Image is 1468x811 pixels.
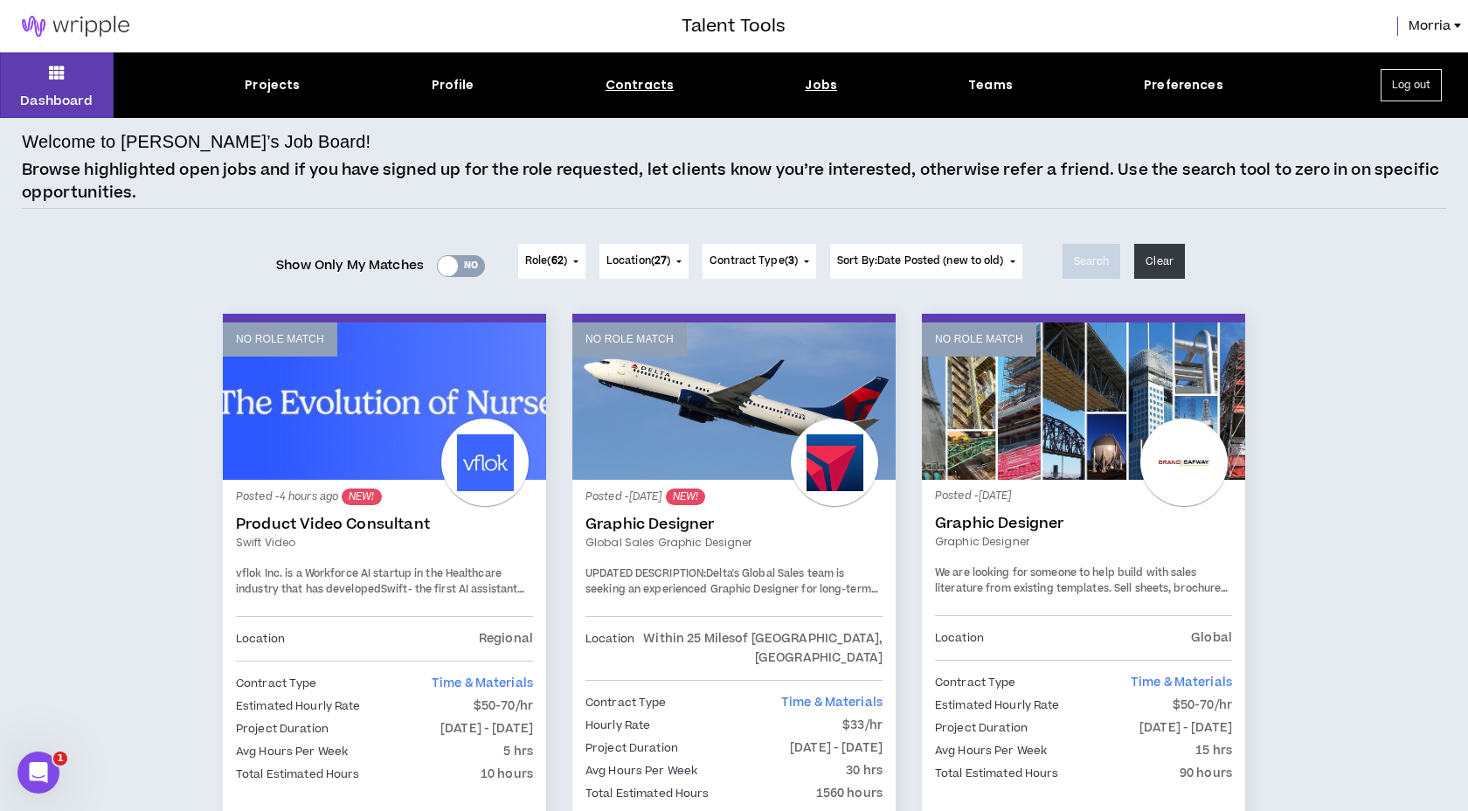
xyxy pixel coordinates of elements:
a: No Role Match [572,322,896,480]
p: Global [1191,628,1232,648]
span: Time & Materials [781,694,883,711]
button: Log out [1381,69,1442,101]
p: Avg Hours Per Week [236,742,348,761]
p: 5 hrs [503,742,533,761]
span: Sort By: Date Posted (new to old) [837,253,1004,268]
span: Time & Materials [432,675,533,692]
p: Dashboard [20,92,93,110]
p: Location [236,629,285,648]
p: Browse highlighted open jobs and if you have signed up for the role requested, let clients know y... [22,159,1446,204]
p: No Role Match [236,331,324,348]
span: Role ( ) [525,253,567,269]
button: Contract Type(3) [703,244,816,279]
p: Regional [479,629,533,648]
p: Total Estimated Hours [935,764,1059,783]
div: Contracts [606,76,674,94]
div: Profile [432,76,474,94]
p: Posted - [DATE] [935,489,1232,504]
p: Posted - [DATE] [585,489,883,505]
sup: NEW! [666,489,705,505]
a: Product Video Consultant [236,516,533,533]
h4: Welcome to [PERSON_NAME]’s Job Board! [22,128,370,155]
p: Project Duration [935,718,1028,738]
iframe: Intercom live chat [17,752,59,794]
span: Delta's Global Sales team is seeking an experienced Graphic Designer for long-term contract suppo... [585,566,881,658]
a: No Role Match [223,322,546,480]
span: 1 [53,752,67,766]
p: Contract Type [585,693,667,712]
p: Avg Hours Per Week [935,741,1047,760]
p: 1560 hours [816,784,883,803]
p: 30 hrs [846,761,883,780]
p: [DATE] - [DATE] [790,738,883,758]
p: Contract Type [935,673,1016,692]
p: Total Estimated Hours [585,784,710,803]
button: Clear [1134,244,1185,279]
p: Location [585,629,634,668]
button: Location(27) [599,244,689,279]
a: Graphic Designer [935,534,1232,550]
a: No Role Match [922,322,1245,480]
strong: UPDATED DESCRIPTION: [585,566,706,581]
p: 10 hours [481,765,533,784]
p: Total Estimated Hours [236,765,360,784]
span: 62 [551,253,564,268]
p: Estimated Hourly Rate [935,696,1060,715]
sup: NEW! [342,489,381,505]
span: Location ( ) [606,253,670,269]
p: Contract Type [236,674,317,693]
p: Within 25 Miles of [GEOGRAPHIC_DATA], [GEOGRAPHIC_DATA] [634,629,883,668]
p: $50-70/hr [1173,696,1232,715]
p: Avg Hours Per Week [585,761,697,780]
h3: Talent Tools [682,13,786,39]
p: No Role Match [585,331,674,348]
span: We are looking for someone to help build with sales literature from existing templates. Sell shee... [935,565,1231,627]
span: 3 [788,253,794,268]
span: vflok Inc. is a Workforce AI startup in the Healthcare industry that has developed [236,566,502,597]
a: Graphic Designer [585,516,883,533]
p: 90 hours [1180,764,1232,783]
a: Swift video [236,535,533,551]
span: Time & Materials [1131,674,1232,691]
p: No Role Match [935,331,1023,348]
span: Show Only My Matches [276,253,424,279]
p: $50-70/hr [474,697,533,716]
div: Teams [968,76,1013,94]
button: Search [1063,244,1121,279]
button: Sort By:Date Posted (new to old) [830,244,1022,279]
button: Role(62) [518,244,585,279]
span: 27 [654,253,667,268]
p: Project Duration [236,719,329,738]
a: Graphic Designer [935,515,1232,532]
p: [DATE] - [DATE] [440,719,533,738]
div: Preferences [1144,76,1223,94]
span: Contract Type ( ) [710,253,798,269]
a: Global Sales Graphic Designer [585,535,883,551]
p: Location [935,628,984,648]
p: 15 hrs [1195,741,1232,760]
a: Swift [381,582,408,597]
p: Hourly Rate [585,716,650,735]
p: Estimated Hourly Rate [236,697,361,716]
p: Project Duration [585,738,678,758]
p: $33/hr [842,716,883,735]
p: Posted - 4 hours ago [236,489,533,505]
div: Projects [245,76,300,94]
span: Morria [1409,17,1451,36]
p: [DATE] - [DATE] [1139,718,1232,738]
